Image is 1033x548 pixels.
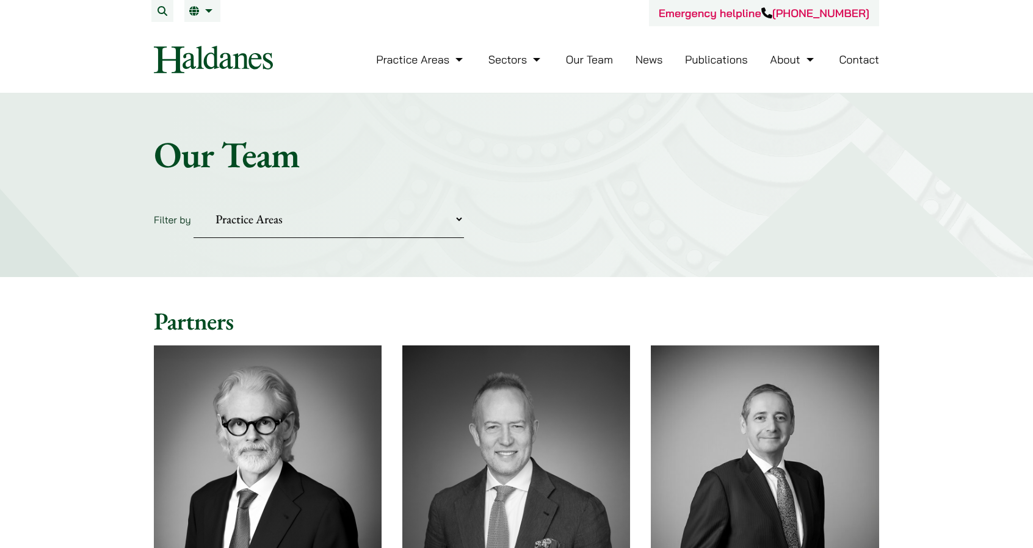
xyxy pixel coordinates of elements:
[659,6,869,20] a: Emergency helpline[PHONE_NUMBER]
[189,6,216,16] a: EN
[685,52,748,67] a: Publications
[566,52,613,67] a: Our Team
[154,214,191,226] label: Filter by
[154,132,879,176] h1: Our Team
[839,52,879,67] a: Contact
[770,52,816,67] a: About
[488,52,543,67] a: Sectors
[636,52,663,67] a: News
[154,46,273,73] img: Logo of Haldanes
[154,306,879,336] h2: Partners
[376,52,466,67] a: Practice Areas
